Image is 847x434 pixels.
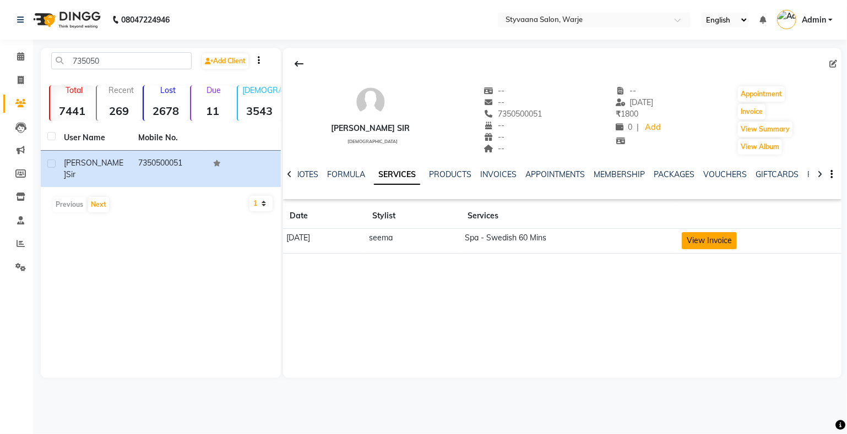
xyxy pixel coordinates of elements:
[594,169,645,179] a: MEMBERSHIP
[132,151,206,187] td: 7350500051
[616,97,654,107] span: [DATE]
[193,85,235,95] p: Due
[327,169,365,179] a: FORMULA
[354,85,387,118] img: avatar
[654,169,694,179] a: PACKAGES
[738,86,785,102] button: Appointment
[50,104,94,118] strong: 7441
[64,158,123,179] span: [PERSON_NAME]
[738,139,782,155] button: View Album
[461,229,678,254] td: Spa - Swedish 60 Mins
[461,204,678,229] th: Services
[101,85,140,95] p: Recent
[283,229,366,254] td: [DATE]
[144,104,187,118] strong: 2678
[484,97,505,107] span: --
[429,169,471,179] a: PRODUCTS
[366,204,461,229] th: Stylist
[807,169,835,179] a: POINTS
[738,104,765,119] button: Invoice
[480,169,517,179] a: INVOICES
[66,169,75,179] span: sir
[484,120,505,130] span: --
[28,4,104,35] img: logo
[88,197,109,212] button: Next
[132,125,206,151] th: Mobile No.
[777,10,796,29] img: Admin
[643,120,663,135] a: Add
[294,169,318,179] a: NOTES
[484,132,505,142] span: --
[484,86,505,96] span: --
[202,53,248,69] a: Add Client
[238,104,281,118] strong: 3543
[51,52,192,69] input: Search by Name/Mobile/Email/Code
[97,104,140,118] strong: 269
[703,169,747,179] a: VOUCHERS
[374,165,420,185] a: SERVICES
[616,122,632,132] span: 0
[121,4,170,35] b: 08047224946
[287,53,311,74] div: Back to Client
[802,14,826,26] span: Admin
[616,86,637,96] span: --
[484,144,505,153] span: --
[756,169,799,179] a: GIFTCARDS
[525,169,585,179] a: APPOINTMENTS
[148,85,187,95] p: Lost
[331,123,410,134] div: [PERSON_NAME] sir
[738,122,792,137] button: View Summary
[682,232,737,249] button: View Invoice
[348,139,398,144] span: [DEMOGRAPHIC_DATA]
[191,104,235,118] strong: 11
[242,85,281,95] p: [DEMOGRAPHIC_DATA]
[57,125,132,151] th: User Name
[484,109,542,119] span: 7350500051
[55,85,94,95] p: Total
[366,229,461,254] td: seema
[283,204,366,229] th: Date
[616,109,621,119] span: ₹
[616,109,638,119] span: 1800
[637,122,639,133] span: |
